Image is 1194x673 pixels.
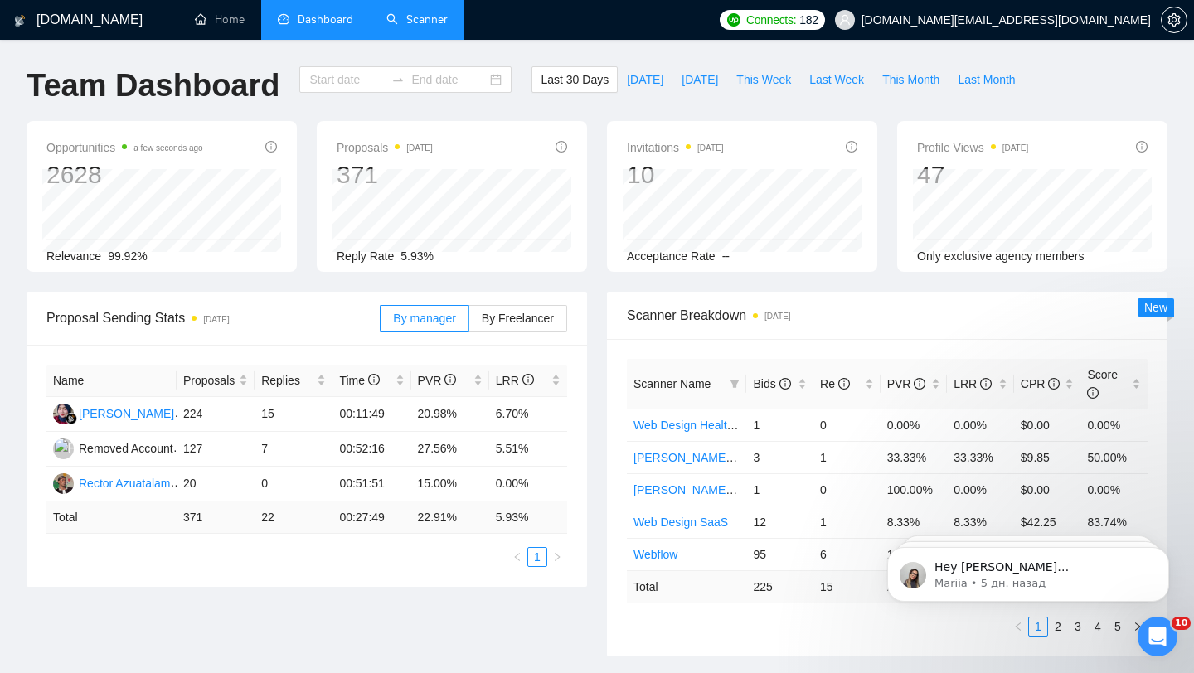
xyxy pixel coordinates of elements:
td: 83.74% [1080,506,1148,538]
iframe: Intercom live chat [1138,617,1177,656]
td: Total [46,501,177,534]
span: user [839,14,851,26]
button: This Month [873,66,949,93]
li: Next Page [547,547,567,567]
td: 0.00% [489,467,567,501]
a: [PERSON_NAME] - UI/UX Education [633,483,825,496]
button: Last Month [949,66,1024,93]
td: 22.91 % [411,501,489,534]
span: filter [730,379,740,389]
button: [DATE] [618,66,672,93]
span: left [512,552,522,562]
span: Score [1087,368,1118,399]
button: This Week [727,66,800,93]
td: 3 [746,441,813,473]
td: 15 [813,570,881,603]
td: 0.00% [1080,409,1148,441]
span: Connects: [746,11,796,29]
img: gigradar-bm.png [66,413,77,424]
div: 2628 [46,159,203,191]
li: 1 [527,547,547,567]
span: Profile Views [917,138,1028,157]
span: Time [339,374,379,387]
span: right [552,552,562,562]
td: 0.00% [881,409,948,441]
td: Total [627,570,746,603]
a: Web Design SaaS [633,516,728,529]
td: $0.00 [1014,409,1081,441]
span: to [391,73,405,86]
span: info-circle [779,378,791,390]
span: PVR [887,377,926,390]
button: [DATE] [672,66,727,93]
div: 10 [627,159,724,191]
td: 0 [813,473,881,506]
td: 95 [746,538,813,570]
td: 224 [177,397,255,432]
span: info-circle [914,378,925,390]
span: 10 [1172,617,1191,630]
span: setting [1162,13,1187,27]
a: setting [1161,13,1187,27]
span: Reply Rate [337,249,394,263]
td: 6 [813,538,881,570]
div: 47 [917,159,1028,191]
span: 182 [799,11,818,29]
th: Proposals [177,365,255,397]
span: info-circle [1087,387,1099,399]
td: 1 [813,506,881,538]
div: Rector Azuatalam [79,474,171,492]
span: LRR [954,377,992,390]
span: 99.92% [108,249,147,263]
span: info-circle [980,378,992,390]
span: Bids [753,377,790,390]
td: 371 [177,501,255,534]
time: [DATE] [697,143,723,153]
input: End date [411,70,487,89]
span: filter [726,371,743,396]
span: Invitations [627,138,724,157]
span: Scanner Name [633,377,711,390]
span: info-circle [1136,141,1148,153]
div: Removed Account [79,439,173,458]
td: 50.00% [1080,441,1148,473]
td: 7 [255,432,332,467]
td: 0.00% [1080,473,1148,506]
td: 15 [255,397,332,432]
td: 27.56% [411,432,489,467]
a: Webflow [633,548,677,561]
span: PVR [418,374,457,387]
span: info-circle [444,374,456,385]
td: 0 [813,409,881,441]
th: Replies [255,365,332,397]
a: [PERSON_NAME] - UI/UX Fintech [633,451,812,464]
span: info-circle [838,378,850,390]
td: $0.00 [1014,473,1081,506]
img: RH [53,404,74,424]
iframe: Intercom notifications сообщение [862,512,1194,628]
td: 1 [746,473,813,506]
button: right [547,547,567,567]
td: 5.51% [489,432,567,467]
div: 371 [337,159,433,191]
span: By Freelancer [482,312,554,325]
td: 33.33% [947,441,1014,473]
td: 00:51:51 [332,467,410,501]
td: 33.33% [881,441,948,473]
a: RARector Azuatalam [53,476,171,489]
li: Previous Page [507,547,527,567]
td: 0 [255,467,332,501]
span: Only exclusive agency members [917,249,1085,263]
td: 20 [177,467,255,501]
button: left [507,547,527,567]
time: [DATE] [1002,143,1028,153]
td: 1 [813,441,881,473]
time: [DATE] [203,315,229,324]
time: [DATE] [406,143,432,153]
img: RA [53,473,74,494]
input: Start date [309,70,385,89]
td: 20.98% [411,397,489,432]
